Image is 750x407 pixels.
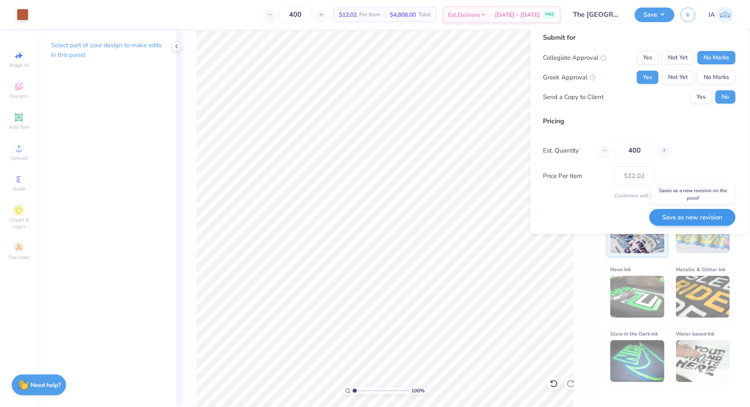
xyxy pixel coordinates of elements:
img: Glow in the Dark Ink [610,340,664,382]
input: Untitled Design [567,6,628,23]
span: Clipart & logos [4,216,33,230]
p: Select part of your design to make edits in this panel [51,41,163,60]
div: Collegiate Approval [543,53,606,63]
img: Inna Akselrud [717,7,733,23]
span: IA [709,10,715,20]
div: Saves as a new revision on the proof [651,185,735,204]
span: 100 % [411,387,425,394]
div: Greek Approval [543,73,595,82]
span: Designs [10,93,28,99]
span: Add Text [9,124,29,130]
span: [DATE] - [DATE] [495,10,540,19]
button: No Marks [697,71,735,84]
span: Greek [13,186,26,192]
button: Yes [690,90,712,104]
label: Price Per Item [543,171,608,181]
span: Metallic & Glitter Ink [676,265,725,274]
span: Est. Delivery [448,10,480,19]
span: Per Item [359,10,380,19]
button: Not Yet [662,71,694,84]
button: No [715,90,735,104]
label: Est. Quantity [543,146,593,155]
span: Glow in the Dark Ink [610,329,658,338]
span: Decorate [9,254,29,261]
span: FREE [545,12,554,18]
span: $12.02 [339,10,357,19]
a: IA [709,7,733,23]
span: Image AI [9,62,29,69]
span: $4,808.00 [390,10,416,19]
img: Neon Ink [610,276,664,318]
div: Pricing [543,116,735,126]
button: Yes [637,71,658,84]
input: – – [614,141,655,160]
button: Not Yet [662,51,694,64]
div: Customers will see this price on HQ. [543,192,735,199]
img: Water based Ink [676,340,730,382]
button: Save as new revision [649,209,735,226]
span: Upload [10,155,27,161]
strong: Need help? [31,381,61,389]
button: Yes [637,51,658,64]
img: Metallic & Glitter Ink [676,276,730,318]
div: Submit for [543,33,735,43]
button: No Marks [697,51,735,64]
span: Water based Ink [676,329,714,338]
span: Total [418,10,431,19]
span: Neon Ink [610,265,631,274]
input: – – [279,7,312,22]
div: Send a Copy to Client [543,92,604,102]
button: Save [635,8,674,22]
